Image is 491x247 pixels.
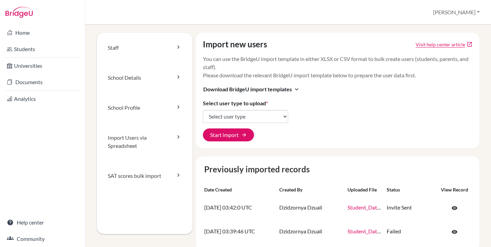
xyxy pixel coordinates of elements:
a: Click to open the record on its current state [444,225,465,238]
a: SAT scores bulk import [97,161,193,191]
a: Student_Database.xlsx [347,204,401,211]
td: Invite Sent [384,196,435,220]
i: expand_more [293,86,300,93]
a: Student_Database.xlsx [347,228,401,234]
th: Date created [202,184,277,196]
td: Failed [384,220,435,244]
span: Download BridgeU import templates [203,85,292,93]
td: [DATE] 03:39:46 UTC [202,220,277,244]
th: Created by [277,184,345,196]
th: Status [384,184,435,196]
img: Bridge-U [5,7,33,18]
a: Home [1,26,84,40]
td: [DATE] 03:42:0 UTC [202,196,277,220]
a: Import Users via Spreadsheet [97,123,193,161]
a: Community [1,232,84,246]
button: [PERSON_NAME] [430,6,483,19]
a: Staff [97,33,193,63]
a: Analytics [1,92,84,106]
td: Dzidzornya Dzuali [277,220,345,244]
label: Select user type to upload [203,99,268,107]
a: Students [1,42,84,56]
a: Documents [1,75,84,89]
a: Help center [1,216,84,229]
p: You can use the BridgeU import template in either XLSX or CSV format to bulk create users (studen... [203,55,473,79]
button: Start import [203,128,254,141]
button: Download BridgeU import templatesexpand_more [203,85,300,94]
td: Dzidzornya Dzuali [277,196,345,220]
th: Uploaded file [345,184,384,196]
span: visibility [451,229,458,235]
a: School Profile [97,93,193,123]
th: View record [435,184,474,196]
span: visibility [451,205,458,211]
a: School Details [97,63,193,93]
h4: Import new users [203,40,267,49]
a: Click to open the record on its current state [444,201,465,214]
a: open_in_new [466,41,473,47]
a: Universities [1,59,84,73]
span: arrow_forward [241,132,247,138]
a: Click to open Tracking student registration article in a new tab [416,41,465,48]
caption: Previously imported records [202,163,474,175]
